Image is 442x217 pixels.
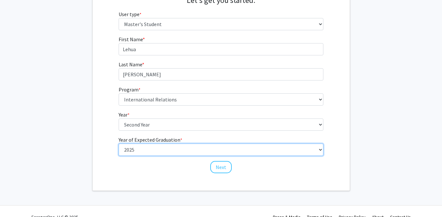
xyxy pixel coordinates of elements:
span: First Name [119,36,143,42]
label: User type [119,10,141,18]
button: Next [210,161,232,173]
span: Last Name [119,61,142,68]
iframe: Chat [5,188,27,212]
label: Program [119,86,140,93]
label: Year of Expected Graduation [119,136,182,144]
label: Year [119,111,130,118]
